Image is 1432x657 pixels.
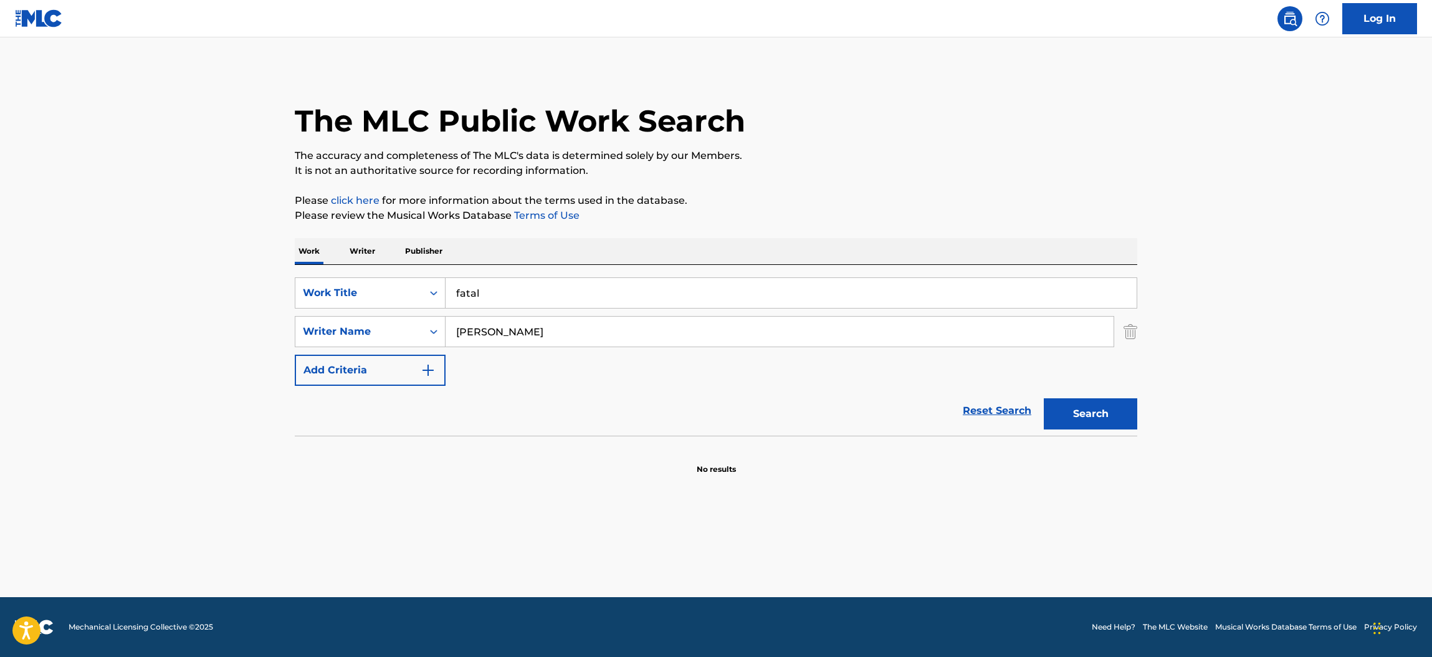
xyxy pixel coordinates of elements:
[295,208,1137,223] p: Please review the Musical Works Database
[1315,11,1330,26] img: help
[1310,6,1335,31] div: Help
[1282,11,1297,26] img: search
[512,209,580,221] a: Terms of Use
[1373,610,1381,647] div: Drag
[1143,621,1208,633] a: The MLC Website
[697,449,736,475] p: No results
[1044,398,1137,429] button: Search
[957,397,1038,424] a: Reset Search
[1364,621,1417,633] a: Privacy Policy
[421,363,436,378] img: 9d2ae6d4665cec9f34b9.svg
[303,285,415,300] div: Work Title
[295,163,1137,178] p: It is not an authoritative source for recording information.
[1277,6,1302,31] a: Public Search
[401,238,446,264] p: Publisher
[15,620,54,635] img: logo
[331,194,379,206] a: click here
[69,621,213,633] span: Mechanical Licensing Collective © 2025
[295,355,446,386] button: Add Criteria
[346,238,379,264] p: Writer
[295,102,745,140] h1: The MLC Public Work Search
[15,9,63,27] img: MLC Logo
[295,238,323,264] p: Work
[295,277,1137,436] form: Search Form
[295,148,1137,163] p: The accuracy and completeness of The MLC's data is determined solely by our Members.
[295,193,1137,208] p: Please for more information about the terms used in the database.
[1370,597,1432,657] iframe: Chat Widget
[1124,316,1137,347] img: Delete Criterion
[1342,3,1417,34] a: Log In
[1092,621,1135,633] a: Need Help?
[303,324,415,339] div: Writer Name
[1215,621,1357,633] a: Musical Works Database Terms of Use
